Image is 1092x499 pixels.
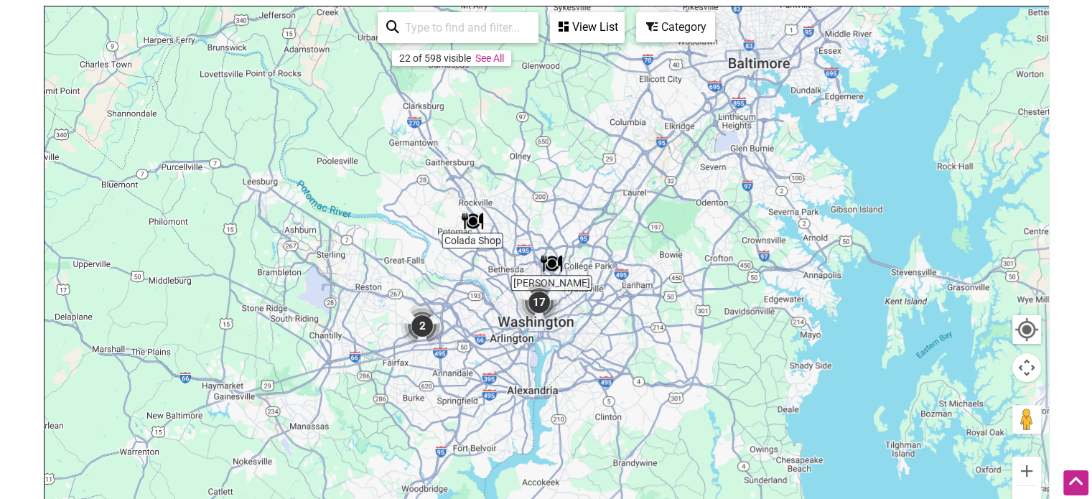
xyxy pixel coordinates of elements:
[551,14,623,41] div: View List
[550,12,625,43] div: See a list of the visible businesses
[518,281,561,324] div: 17
[1063,470,1088,495] div: Scroll Back to Top
[1012,457,1041,485] button: Zoom in
[636,12,715,42] div: Filter by category
[462,210,483,232] div: Colada Shop
[1012,405,1041,434] button: Drag Pegman onto the map to open Street View
[399,52,471,64] div: 22 of 598 visible
[1012,315,1041,344] button: Your Location
[638,14,714,41] div: Category
[1012,353,1041,382] button: Map camera controls
[401,304,444,348] div: 2
[399,14,530,42] input: Type to find and filter...
[541,253,562,274] div: Cielo Rojo
[378,12,538,43] div: Type to search and filter
[475,52,504,64] a: See All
